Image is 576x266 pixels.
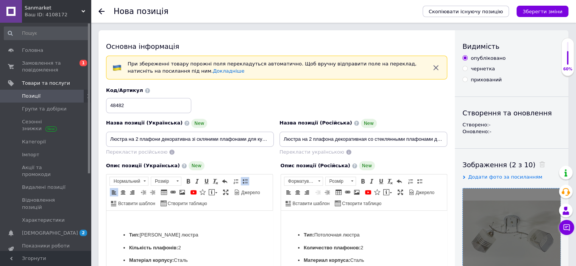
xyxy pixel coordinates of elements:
[353,188,361,196] a: Зображення
[112,63,122,72] img: :flag-ua:
[222,188,230,196] a: Максимізувати
[23,21,33,27] strong: Тип:
[429,9,503,14] span: Скопіювати існуючу позицію
[169,188,177,196] a: Вставити/Редагувати посилання (Ctrl+L)
[279,149,344,155] span: Перекласти українською
[471,55,506,62] div: опубліковано
[462,121,561,128] div: Створено: -
[191,119,207,128] span: New
[25,11,91,18] div: Ваш ID: 4108172
[160,188,168,196] a: Таблиця
[471,65,495,72] div: чернетка
[23,33,144,41] p: 2
[22,184,66,191] span: Видалені позиції
[110,188,118,196] a: По лівому краю
[106,42,447,51] div: Основна інформація
[462,108,561,118] div: Створення та оновлення
[561,38,574,76] div: 60% Якість заповнення
[106,132,274,147] input: Наприклад, H&M жіноча сукня зелена 38 розмір вечірня максі з блискітками
[22,80,70,87] span: Товари та послуги
[106,87,143,93] span: Код/Артикул
[23,84,144,92] p: E27
[23,72,36,78] strong: Цвет:
[23,34,72,40] strong: Кількість плафонів:
[395,177,403,185] a: Повернути (Ctrl+Z)
[284,177,315,185] span: Форматування
[323,188,331,196] a: Збільшити відступ
[22,138,46,145] span: Категорії
[22,60,70,73] span: Замовлення та повідомлення
[23,85,55,91] strong: Тип патрона:
[23,47,67,52] strong: Матеріал корпусу:
[151,177,181,186] a: Розмір
[326,177,348,185] span: Розмір
[117,201,155,207] span: Вставити шаблон
[23,34,80,40] strong: Количество плафонов:
[343,188,352,196] a: Вставити/Редагувати посилання (Ctrl+L)
[406,177,415,185] a: Вставити/видалити нумерований список
[279,120,352,126] span: Назва позиції (Російська)
[23,59,72,65] strong: Матеріал плафонів:
[23,20,144,28] p: [PERSON_NAME] люстра
[139,188,148,196] a: Зменшити відступ
[151,177,174,185] span: Розмір
[22,106,67,112] span: Групи та добірки
[159,199,208,207] a: Створити таблицю
[377,177,385,185] a: Підкреслений (Ctrl+U)
[25,5,81,11] span: Sanmarket
[279,132,447,147] input: Наприклад, H&M жіноча сукня зелена 38 розмір вечірня максі з блискітками
[240,190,260,196] span: Джерело
[106,163,180,168] span: Опис позиції (Українська)
[232,177,240,185] a: Вставити/видалити нумерований список
[23,46,144,54] p: Сталь
[233,188,261,196] a: Джерело
[423,6,509,17] button: Скопіювати існуючу позицію
[314,188,322,196] a: Зменшити відступ
[359,177,367,185] a: Жирний (Ctrl+B)
[167,201,207,207] span: Створити таблицю
[415,177,424,185] a: Вставити/видалити маркований список
[284,199,331,207] a: Вставити шаблон
[281,163,350,168] span: Опис позиції (Російська)
[23,72,144,79] p: Хром
[148,188,157,196] a: Збільшити відступ
[114,7,169,16] h1: Нова позиція
[22,217,65,224] span: Характеристики
[106,149,167,155] span: Перекласти російською
[471,76,502,83] div: прихований
[189,161,204,170] span: New
[220,177,229,185] a: Повернути (Ctrl+Z)
[334,199,382,207] a: Створити таблицю
[284,177,323,186] a: Форматування
[202,177,211,185] a: Підкреслений (Ctrl+U)
[462,160,561,170] div: Зображення (2 з 10)
[22,243,70,256] span: Показники роботи компанії
[468,174,542,180] span: Додати фото за посиланням
[22,93,41,100] span: Позиції
[303,188,311,196] a: По правому краю
[119,188,127,196] a: По центру
[23,59,144,67] p: Стекло
[415,190,435,196] span: Джерело
[407,188,436,196] a: Джерело
[462,42,561,51] div: Видимість
[22,230,78,236] span: [DEMOGRAPHIC_DATA]
[208,188,219,196] a: Вставити повідомлення
[368,177,376,185] a: Курсив (Ctrl+I)
[341,201,381,207] span: Створити таблицю
[22,197,70,210] span: Відновлення позицій
[128,61,417,74] span: При збереженні товару порожні поля перекладуться автоматично. Щоб вручну відправити поле на перек...
[23,59,144,67] p: Скло
[334,188,343,196] a: Таблиця
[106,120,183,126] span: Назва позиції (Українська)
[23,20,144,28] p: Потолочная люстра
[23,72,38,78] strong: Колір:
[373,188,381,196] a: Вставити іконку
[189,188,198,196] a: Додати відео з YouTube
[178,188,186,196] a: Зображення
